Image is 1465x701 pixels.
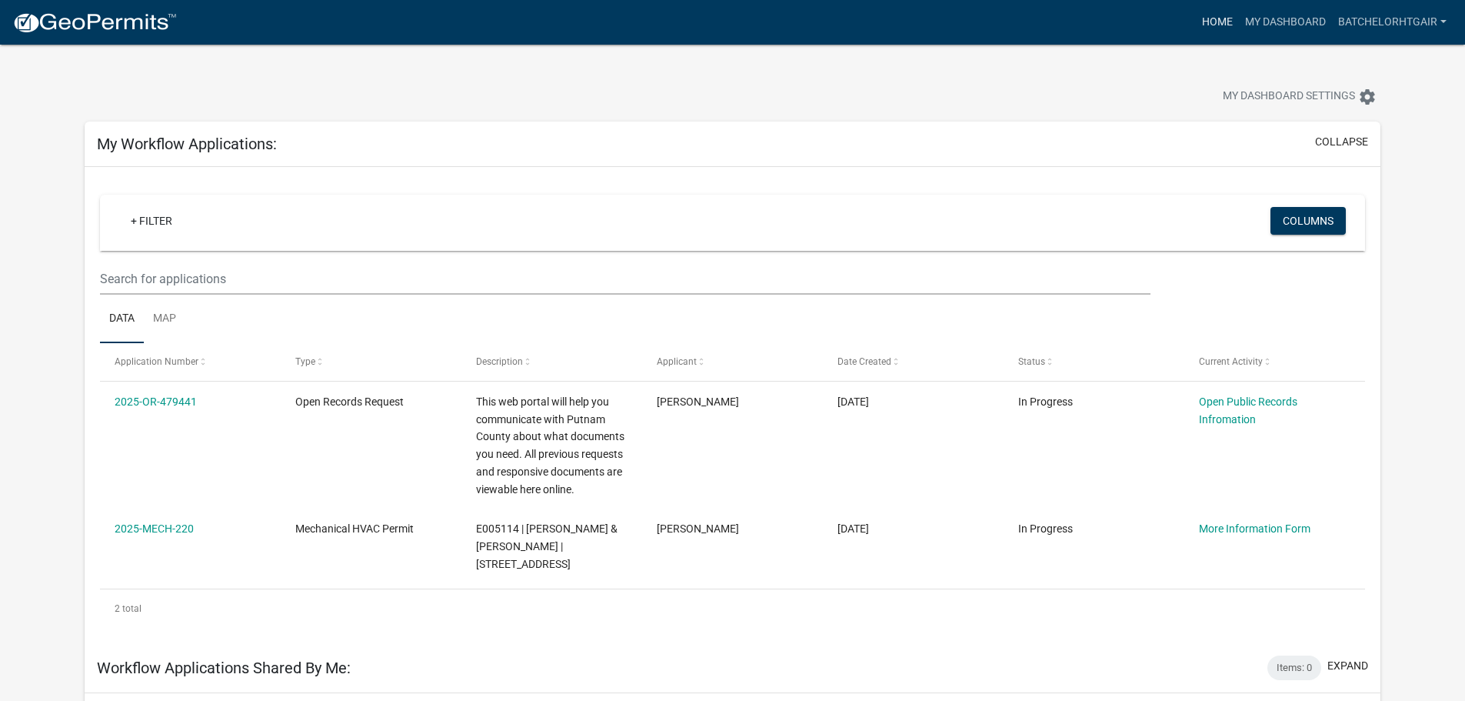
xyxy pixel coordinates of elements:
datatable-header-cell: Type [281,343,461,380]
span: Status [1018,356,1045,367]
span: 09/16/2025 [837,396,869,408]
button: expand [1327,658,1368,674]
a: 2025-OR-479441 [115,396,197,408]
button: Columns [1270,207,1346,235]
span: Applicant [657,356,697,367]
span: Open Records Request [295,396,404,408]
span: In Progress [1018,522,1073,535]
button: collapse [1315,134,1368,150]
input: Search for applications [100,263,1150,295]
span: Current Activity [1199,356,1263,367]
div: Items: 0 [1267,656,1321,680]
span: Mechanical HVAC Permit [295,522,414,535]
datatable-header-cell: Date Created [823,343,1004,380]
a: 2025-MECH-220 [115,522,194,535]
span: Type [295,356,315,367]
a: Map [144,295,185,344]
h5: My Workflow Applications: [97,135,277,153]
a: Data [100,295,144,344]
span: Application Number [115,356,198,367]
i: settings [1358,88,1377,106]
a: Open Public Records Infromation [1199,396,1297,426]
a: Home [1196,8,1239,37]
datatable-header-cell: Status [1003,343,1184,380]
span: Description [476,356,523,367]
span: My Dashboard Settings [1223,88,1355,106]
datatable-header-cell: Application Number [100,343,281,380]
span: Billy Batchelor [657,396,739,408]
a: + Filter [118,207,185,235]
datatable-header-cell: Applicant [642,343,823,380]
span: 09/15/2025 [837,522,869,535]
a: Batchelorhtgair [1332,8,1453,37]
span: In Progress [1018,396,1073,408]
span: E005114 | MARSHALL JAMES P JR & NANCY P | 411 Milledgeville Rd. [476,522,618,570]
span: Date Created [837,356,891,367]
div: 2 total [100,589,1365,628]
a: My Dashboard [1239,8,1332,37]
span: Billy Batchelor [657,522,739,535]
datatable-header-cell: Current Activity [1184,343,1364,380]
div: collapse [85,167,1380,643]
span: This web portal will help you communicate with Putnam County about what documents you need. All p... [476,396,624,496]
button: My Dashboard Settingssettings [1210,82,1389,112]
datatable-header-cell: Description [461,343,642,380]
h5: Workflow Applications Shared By Me: [97,659,351,677]
a: More Information Form [1199,522,1310,535]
